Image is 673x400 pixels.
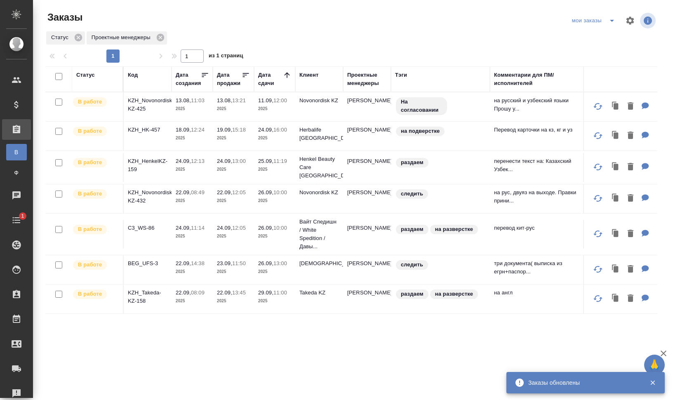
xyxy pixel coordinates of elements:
[217,297,250,305] p: 2025
[176,232,209,240] p: 2025
[273,260,287,266] p: 13:00
[395,157,486,168] div: раздаем
[494,96,585,113] p: на русский и узбекский языки Прошу у...
[51,33,71,42] p: Статус
[217,105,250,113] p: 2025
[217,289,232,296] p: 22.09,
[299,126,339,142] p: Herbalife [GEOGRAPHIC_DATA]
[72,96,119,108] div: Выставляет ПМ после принятия заказа от КМа
[395,96,486,116] div: На согласовании
[273,225,287,231] p: 10:00
[78,158,102,167] p: В работе
[401,98,442,114] p: На согласовании
[343,153,391,182] td: [PERSON_NAME]
[299,155,339,180] p: Henkel Beauty Care [GEOGRAPHIC_DATA]
[176,127,191,133] p: 18.09,
[258,232,291,240] p: 2025
[176,165,209,174] p: 2025
[608,159,624,176] button: Клонировать
[273,189,287,195] p: 10:00
[176,97,191,104] p: 13.08,
[588,126,608,146] button: Обновить
[638,98,653,115] button: Для ПМ: на русский и узбекский языки Прошу учесть несколько моментов: Не нужно переводить первую ...
[343,122,391,151] td: [PERSON_NAME]
[640,13,657,28] span: Посмотреть информацию
[258,289,273,296] p: 29.09,
[232,225,246,231] p: 12:05
[176,134,209,142] p: 2025
[16,212,29,220] span: 1
[608,127,624,144] button: Клонировать
[494,126,585,134] p: Перевод карточки на кз, кг и уз
[217,71,242,87] div: Дата продажи
[128,157,167,174] p: KZH_HenkelKZ-159
[624,261,638,278] button: Удалить
[588,96,608,116] button: Обновить
[176,71,201,87] div: Дата создания
[401,190,423,198] p: следить
[217,197,250,205] p: 2025
[10,148,23,156] span: В
[78,98,102,106] p: В работе
[72,259,119,271] div: Выставляет ПМ после принятия заказа от КМа
[78,127,102,135] p: В работе
[176,268,209,276] p: 2025
[570,14,620,27] div: split button
[624,127,638,144] button: Удалить
[395,71,407,79] div: Тэги
[45,11,82,24] span: Заказы
[588,224,608,244] button: Обновить
[347,71,387,87] div: Проектные менеджеры
[191,289,205,296] p: 08:09
[217,97,232,104] p: 13.08,
[343,255,391,284] td: [PERSON_NAME]
[258,158,273,164] p: 25.09,
[258,127,273,133] p: 24.09,
[176,189,191,195] p: 22.09,
[624,159,638,176] button: Удалить
[128,126,167,134] p: KZH_HK-457
[343,285,391,313] td: [PERSON_NAME]
[494,71,585,87] div: Комментарии для ПМ/исполнителей
[299,218,339,251] p: Вайт Спедишн / White Spedition / Давы...
[273,127,287,133] p: 16:00
[435,290,473,298] p: на разверстке
[191,260,205,266] p: 14:38
[258,225,273,231] p: 26.09,
[176,289,191,296] p: 22.09,
[395,289,486,300] div: раздаем, на разверстке
[176,105,209,113] p: 2025
[273,289,287,296] p: 11:00
[620,11,640,31] span: Настроить таблицу
[624,226,638,242] button: Удалить
[191,158,205,164] p: 12:13
[258,165,291,174] p: 2025
[78,290,102,298] p: В работе
[528,379,637,387] div: Заказы обновлены
[273,97,287,104] p: 12:00
[258,260,273,266] p: 26.09,
[494,188,585,205] p: на рус, двуяз на выходе. Правки прини...
[644,355,665,375] button: 🙏
[258,134,291,142] p: 2025
[395,126,486,137] div: на подверстке
[72,188,119,200] div: Выставляет ПМ после принятия заказа от КМа
[76,71,95,79] div: Статус
[72,289,119,300] div: Выставляет ПМ после принятия заказа от КМа
[588,289,608,308] button: Обновить
[608,98,624,115] button: Клонировать
[128,224,167,232] p: C3_WS-86
[232,289,246,296] p: 13:45
[209,51,243,63] span: из 1 страниц
[217,158,232,164] p: 24.09,
[176,197,209,205] p: 2025
[217,232,250,240] p: 2025
[232,260,246,266] p: 11:50
[343,184,391,213] td: [PERSON_NAME]
[638,190,653,207] button: Для ПМ: на рус, двуяз на выходе. Правки принимаем и переводим Необходимо перевести на русский язы...
[191,225,205,231] p: 11:14
[299,259,339,268] p: [DEMOGRAPHIC_DATA]
[217,127,232,133] p: 19.09,
[624,190,638,207] button: Удалить
[494,157,585,174] p: перенести текст на: Казахский Узбек...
